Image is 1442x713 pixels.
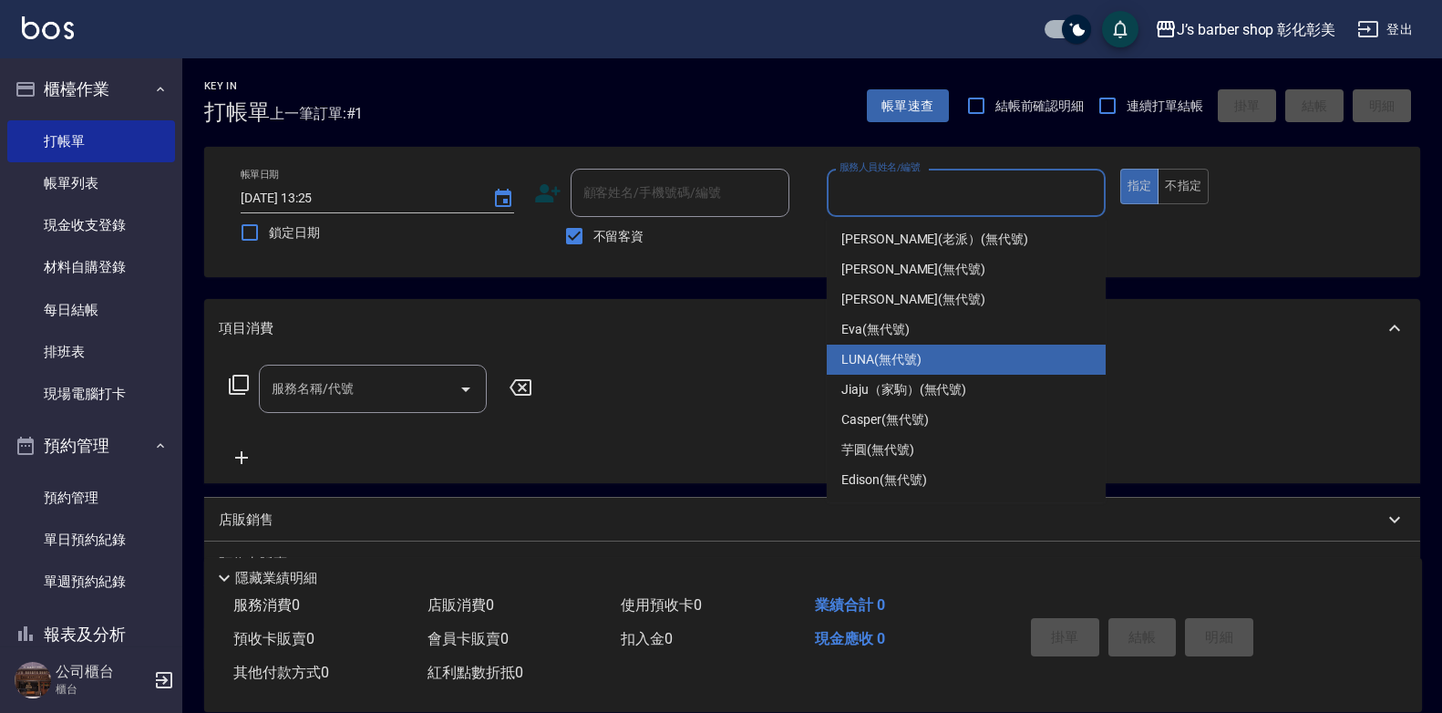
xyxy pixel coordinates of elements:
[593,227,644,246] span: 不留客資
[841,320,910,339] span: Eva (無代號)
[815,596,885,614] span: 業績合計 0
[56,681,149,697] p: 櫃台
[841,350,922,369] span: LUNA (無代號)
[839,160,920,174] label: 服務人員姓名/編號
[269,223,320,243] span: 鎖定日期
[621,630,673,647] span: 扣入金 0
[841,380,966,399] span: Jiaju（家駒） (無代號)
[56,663,149,681] h5: 公司櫃台
[841,230,1028,249] span: [PERSON_NAME](老派） (無代號)
[204,498,1420,542] div: 店販銷售
[270,102,364,125] span: 上一筆訂單:#1
[7,422,175,470] button: 預約管理
[15,662,51,698] img: Person
[204,542,1420,585] div: 預收卡販賣
[481,177,525,221] button: Choose date, selected date is 2025-09-24
[7,204,175,246] a: 現金收支登錄
[22,16,74,39] img: Logo
[7,519,175,561] a: 單日預約紀錄
[7,477,175,519] a: 預約管理
[7,66,175,113] button: 櫃檯作業
[621,596,702,614] span: 使用預收卡 0
[204,80,270,92] h2: Key In
[867,89,949,123] button: 帳單速查
[219,511,273,530] p: 店販銷售
[7,373,175,415] a: 現場電腦打卡
[1350,13,1420,46] button: 登出
[204,299,1420,357] div: 項目消費
[1177,18,1335,41] div: J’s barber shop 彰化彰美
[204,99,270,125] h3: 打帳單
[7,289,175,331] a: 每日結帳
[233,596,300,614] span: 服務消費 0
[841,440,914,460] span: 芋圓 (無代號)
[7,561,175,603] a: 單週預約紀錄
[427,630,509,647] span: 會員卡販賣 0
[7,120,175,162] a: 打帳單
[1120,169,1159,204] button: 指定
[841,470,926,490] span: Edison (無代號)
[1148,11,1343,48] button: J’s barber shop 彰化彰美
[7,331,175,373] a: 排班表
[241,183,474,213] input: YYYY/MM/DD hh:mm
[841,290,985,309] span: [PERSON_NAME] (無代號)
[815,630,885,647] span: 現金應收 0
[995,97,1085,116] span: 結帳前確認明細
[235,569,317,588] p: 隱藏業績明細
[219,319,273,338] p: 項目消費
[451,375,480,404] button: Open
[7,246,175,288] a: 材料自購登錄
[427,596,494,614] span: 店販消費 0
[233,630,314,647] span: 預收卡販賣 0
[1102,11,1138,47] button: save
[1158,169,1209,204] button: 不指定
[7,162,175,204] a: 帳單列表
[1127,97,1203,116] span: 連續打單結帳
[427,664,523,681] span: 紅利點數折抵 0
[841,260,985,279] span: [PERSON_NAME] (無代號)
[841,410,928,429] span: Casper (無代號)
[241,168,279,181] label: 帳單日期
[233,664,329,681] span: 其他付款方式 0
[7,611,175,658] button: 報表及分析
[219,554,287,573] p: 預收卡販賣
